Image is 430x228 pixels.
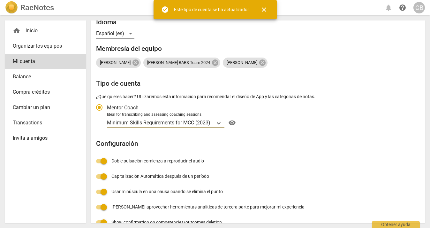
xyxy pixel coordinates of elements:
[96,80,420,88] h2: Tipo de cuenta
[399,4,406,12] span: help
[96,93,420,100] p: ¿Qué quieres hacer? Utilizaremos esta información para recomendar el diseño de App y las categorí...
[111,173,209,180] span: Capitalización Automática después de un período
[13,27,73,35] div: Inicio
[372,221,420,228] div: Obtener ayuda
[5,115,86,130] a: Transactions
[161,6,169,13] span: check_circle
[5,1,18,14] img: Logo
[13,27,20,35] span: home
[143,58,220,68] div: [PERSON_NAME] BARS Team 2024
[256,2,272,17] button: Cerrar
[13,88,73,96] span: Compra créditos
[107,112,418,118] div: Ideal for transcribing and assessing coaching sessions
[96,45,420,53] h2: Membresía del equipo
[96,58,141,68] div: [PERSON_NAME]
[111,219,222,226] span: Show confirmation on competencies/outcomes deletion
[107,119,210,126] p: Minimum Skills Requirements for MCC (2023)
[111,158,204,164] span: Doble pulsación comienza a reproducir el audio
[13,104,73,111] span: Cambiar un plan
[224,118,237,128] a: Help
[260,6,268,13] span: close
[107,104,139,111] span: Mentor Coach
[13,58,73,65] span: Mi cuenta
[413,2,425,13] button: CB
[13,73,73,81] span: Balance
[111,204,305,210] span: [PERSON_NAME] aprovechar herramientas analíticas de tercera parte para mejorar mi experiencia
[20,3,54,12] h2: RaeNotes
[227,119,237,127] span: visibility
[96,100,420,128] div: Tipo de cuenta
[174,6,249,13] div: Este tipo de cuenta se ha actualizado!
[5,23,86,38] div: Inicio
[5,38,86,54] a: Organizar los equipos
[5,69,86,84] a: Balance
[111,188,223,195] span: Usar minúscula en una causa cuando se elimina el punto
[5,130,86,146] a: Invita a amigos
[5,54,86,69] a: Mi cuenta
[143,60,214,65] span: [PERSON_NAME] BARS Team 2024
[13,134,73,142] span: Invita a amigos
[5,1,54,14] a: LogoRaeNotes
[13,42,73,50] span: Organizar los equipos
[96,28,134,39] div: Español (es)
[397,2,408,13] a: Obtener ayuda
[96,60,134,65] span: [PERSON_NAME]
[5,100,86,115] a: Cambiar un plan
[227,118,237,128] button: Help
[96,18,420,26] h2: Idioma
[13,119,73,127] span: Transactions
[223,58,268,68] div: [PERSON_NAME]
[5,84,86,100] a: Compra créditos
[223,60,261,65] span: [PERSON_NAME]
[96,140,420,148] h2: Configuración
